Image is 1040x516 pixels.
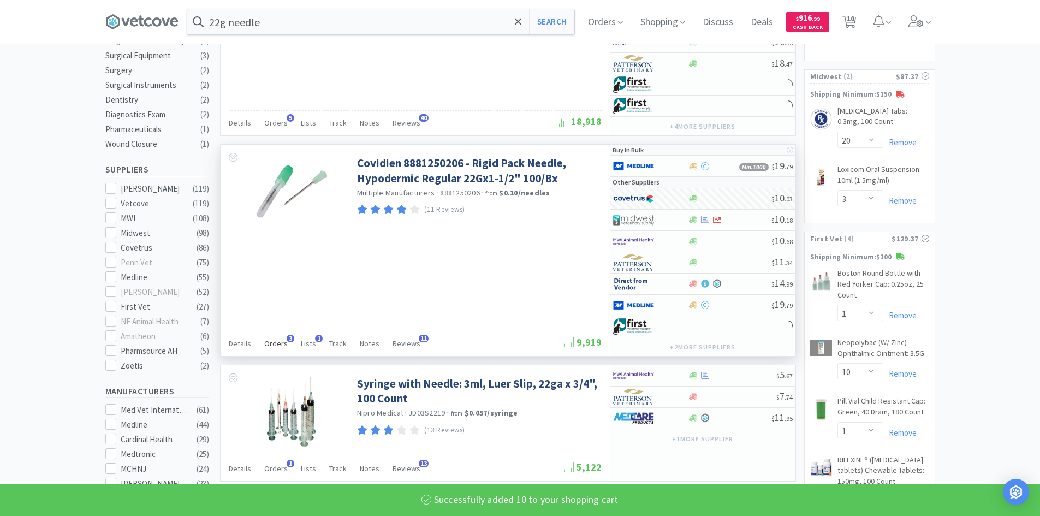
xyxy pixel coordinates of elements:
[197,448,209,461] div: ( 25 )
[264,118,288,128] span: Orders
[264,464,288,473] span: Orders
[883,310,917,321] a: Remove
[812,15,820,22] span: . 99
[360,118,379,128] span: Notes
[771,195,775,203] span: $
[613,233,654,250] img: f6b2451649754179b5b4e0c70c3f7cb0_2.png
[105,64,194,77] div: Surgery
[746,17,777,27] a: Deals
[121,418,188,431] div: Medline
[776,372,780,380] span: $
[424,425,465,436] p: (13 Reviews)
[613,145,644,155] p: Buy in Bulk
[121,182,188,195] div: [PERSON_NAME]
[197,477,209,490] div: ( 23 )
[105,163,209,176] h5: Suppliers
[838,19,860,28] a: 10
[771,60,775,68] span: $
[810,457,832,478] img: 6569482659fe4b60b9a1b2a3bf7bccfe_42590.jpeg
[896,70,929,82] div: $87.37
[197,404,209,417] div: ( 61 )
[287,335,294,342] span: 3
[419,114,429,122] span: 40
[229,339,251,348] span: Details
[187,9,574,34] input: Search by item, sku, manufacturer, ingredient, size...
[419,460,429,467] span: 13
[197,256,209,269] div: ( 75 )
[883,195,917,206] a: Remove
[771,411,793,424] span: 11
[287,114,294,122] span: 5
[810,70,842,82] span: Midwest
[613,191,654,207] img: 77fca1acd8b6420a9015268ca798ef17_1.png
[121,227,188,240] div: Midwest
[613,55,654,72] img: f5e969b455434c6296c6d81ef179fa71_3.png
[559,115,602,128] span: 18,918
[405,408,407,418] span: ·
[529,9,574,34] button: Search
[360,464,379,473] span: Notes
[465,408,518,418] strong: $0.057 / syringe
[105,93,194,106] div: Dentistry
[785,372,793,380] span: . 67
[805,252,935,263] p: Shipping Minimum: $100
[837,337,929,363] a: Neopolybac (W/ Zinc) Ophthalmic Ointment: 3.5G
[698,17,738,27] a: Discuss
[121,241,188,254] div: Covetrus
[613,177,659,187] p: Other Suppliers
[771,414,775,423] span: $
[360,339,379,348] span: Notes
[200,79,209,92] div: ( 2 )
[393,118,420,128] span: Reviews
[771,277,793,289] span: 14
[301,339,316,348] span: Lists
[200,330,209,343] div: ( 6 )
[771,234,793,247] span: 10
[843,233,892,244] span: ( 4 )
[193,212,209,225] div: ( 108 )
[667,431,738,447] button: +1more supplier
[613,158,654,174] img: a646391c64b94eb2892348a965bf03f3_134.png
[447,408,449,418] span: ·
[564,461,602,473] span: 5,122
[440,188,480,198] span: 8881250206
[121,433,188,446] div: Cardinal Health
[785,39,793,47] span: . 56
[393,339,420,348] span: Reviews
[793,25,823,32] span: Cash Back
[256,376,327,447] img: ab79fbeaff7b463dbf31748ddcd8b0ed_94243.jpeg
[315,335,323,342] span: 1
[419,335,429,342] span: 11
[810,340,832,356] img: a68305e1e3de441d9ec083fd44f153af_226261.jpeg
[771,238,775,246] span: $
[197,286,209,299] div: ( 52 )
[613,410,654,426] img: 81f133ae88bc4a719cef3c65d1530da7_50.png
[357,188,435,198] a: Multiple Manufacturers
[739,163,769,171] span: Min. 1000
[121,197,188,210] div: Vetcove
[785,414,793,423] span: . 95
[664,119,740,134] button: +4more suppliers
[264,339,288,348] span: Orders
[805,89,935,100] p: Shipping Minimum: $150
[771,301,775,310] span: $
[393,464,420,473] span: Reviews
[1003,479,1029,505] div: Open Intercom Messenger
[357,156,599,186] a: Covidien 8881250206 - Rigid Pack Needle, Hypodermic Regular 22Gx1-1/2" 100/Bx
[200,315,209,328] div: ( 7 )
[837,268,929,305] a: Boston Round Bottle with Red Yorker Cap: 0.25oz, 25 Count
[785,301,793,310] span: . 79
[357,408,403,418] a: Nipro Medical
[785,195,793,203] span: . 03
[200,345,209,358] div: ( 5 )
[200,64,209,77] div: ( 2 )
[121,448,188,461] div: Medtronic
[771,298,793,311] span: 19
[785,60,793,68] span: . 47
[771,213,793,226] span: 10
[785,163,793,171] span: . 79
[785,259,793,267] span: . 34
[771,216,775,224] span: $
[786,7,829,37] a: $916.99Cash Back
[121,286,188,299] div: [PERSON_NAME]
